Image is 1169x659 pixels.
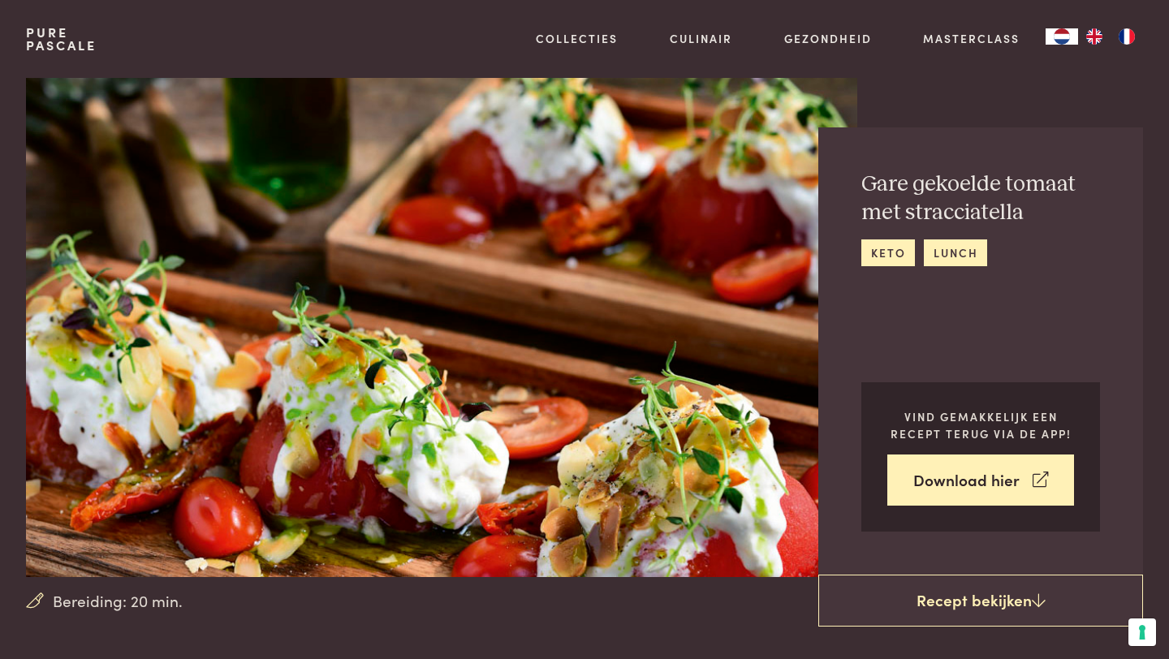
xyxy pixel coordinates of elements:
[1078,28,1111,45] a: EN
[861,170,1100,226] h2: Gare gekoelde tomaat met stracciatella
[536,30,618,47] a: Collecties
[887,408,1074,441] p: Vind gemakkelijk een recept terug via de app!
[26,78,857,577] img: Gare gekoelde tomaat met stracciatella
[1111,28,1143,45] a: FR
[887,454,1074,506] a: Download hier
[1046,28,1143,45] aside: Language selected: Nederlands
[923,30,1020,47] a: Masterclass
[26,26,97,52] a: PurePascale
[1046,28,1078,45] div: Language
[53,589,183,613] span: Bereiding: 20 min.
[1046,28,1078,45] a: NL
[924,239,987,266] a: lunch
[1128,618,1156,646] button: Uw voorkeuren voor toestemming voor trackingtechnologieën
[818,575,1143,627] a: Recept bekijken
[861,239,915,266] a: keto
[1078,28,1143,45] ul: Language list
[670,30,732,47] a: Culinair
[784,30,872,47] a: Gezondheid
